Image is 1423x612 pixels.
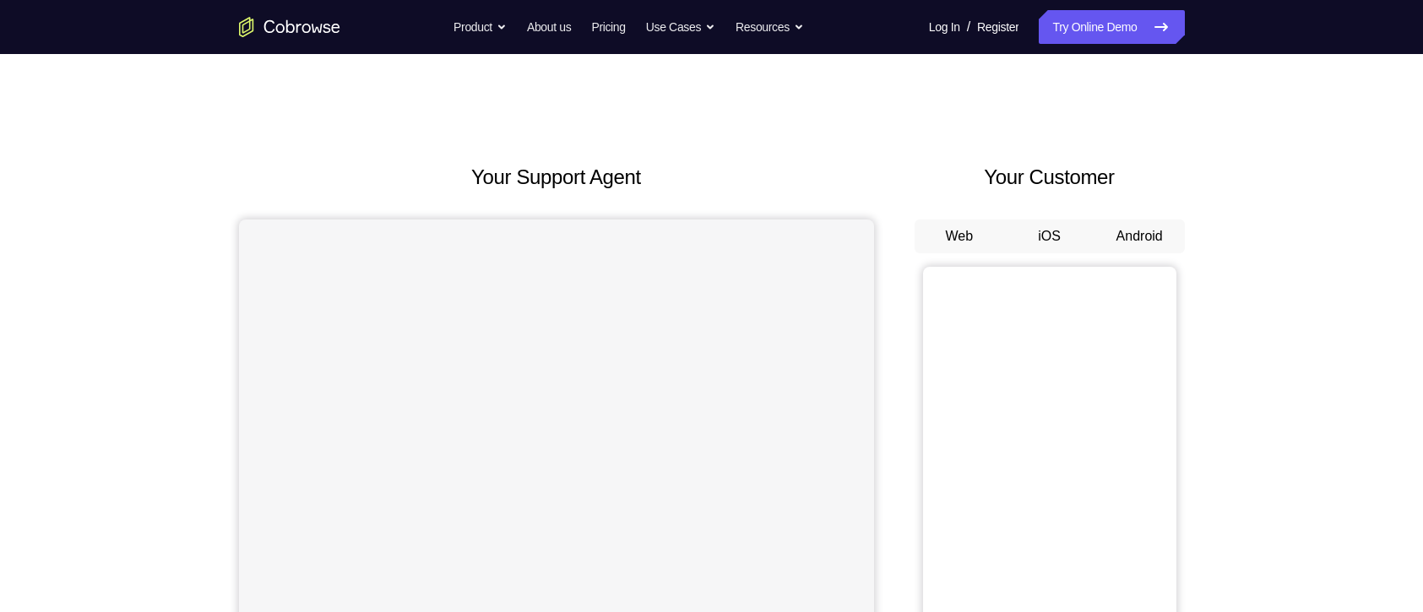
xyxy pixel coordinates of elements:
button: Android [1094,219,1185,253]
a: About us [527,10,571,44]
a: Log In [929,10,960,44]
button: iOS [1004,219,1094,253]
h2: Your Support Agent [239,162,874,192]
button: Resources [736,10,804,44]
a: Register [977,10,1018,44]
h2: Your Customer [915,162,1185,192]
button: Product [454,10,507,44]
button: Use Cases [646,10,715,44]
button: Web [915,219,1005,253]
a: Try Online Demo [1039,10,1184,44]
a: Go to the home page [239,17,340,37]
a: Pricing [591,10,625,44]
span: / [967,17,970,37]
